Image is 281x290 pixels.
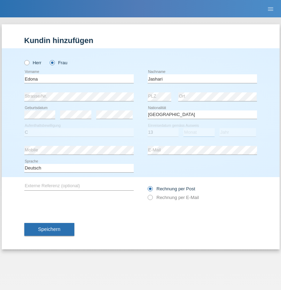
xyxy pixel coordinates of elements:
input: Frau [50,60,54,65]
a: menu [264,7,278,11]
span: Speichern [38,226,60,232]
label: Rechnung per E-Mail [148,195,199,200]
label: Frau [50,60,67,65]
label: Herr [24,60,42,65]
i: menu [267,6,274,13]
h1: Kundin hinzufügen [24,36,257,45]
input: Herr [24,60,29,65]
label: Rechnung per Post [148,186,195,191]
input: Rechnung per Post [148,186,152,195]
button: Speichern [24,223,74,236]
input: Rechnung per E-Mail [148,195,152,204]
